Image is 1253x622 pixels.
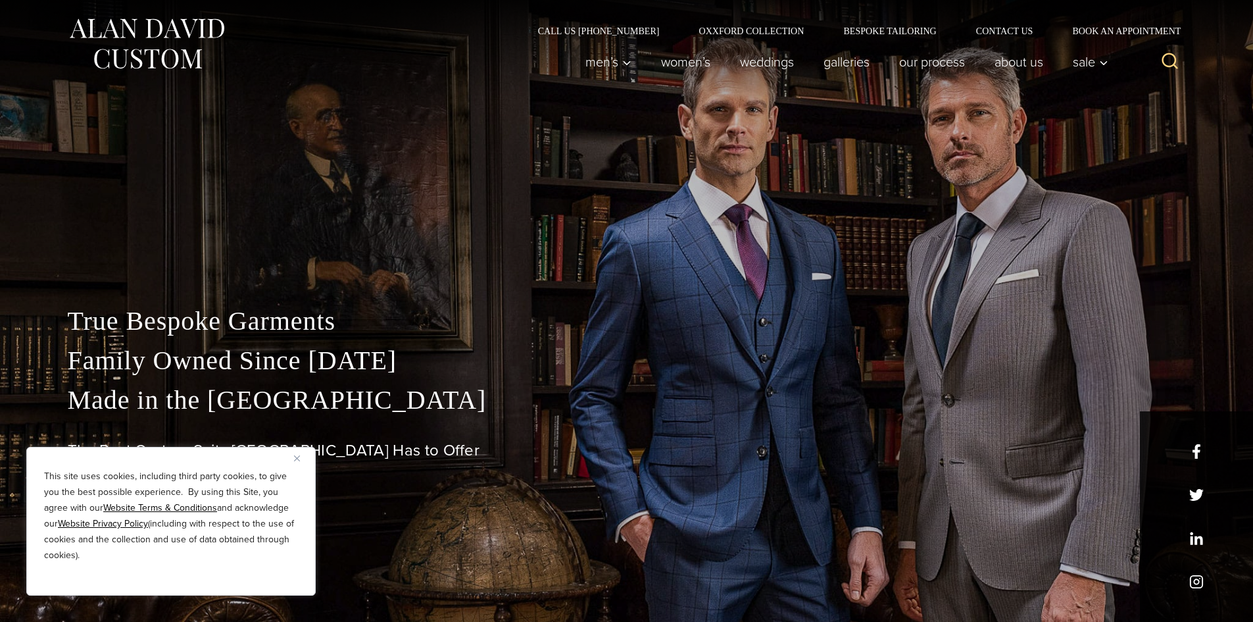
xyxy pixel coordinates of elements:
a: About Us [979,49,1058,75]
a: Oxxford Collection [679,26,823,36]
a: Website Privacy Policy [58,517,148,531]
a: Contact Us [956,26,1053,36]
p: This site uses cookies, including third party cookies, to give you the best possible experience. ... [44,469,298,563]
nav: Primary Navigation [570,49,1115,75]
a: Galleries [808,49,884,75]
h1: The Best Custom Suits [GEOGRAPHIC_DATA] Has to Offer [68,441,1186,460]
a: Call Us [PHONE_NUMBER] [518,26,679,36]
span: Sale [1073,55,1108,68]
a: weddings [725,49,808,75]
a: Book an Appointment [1052,26,1185,36]
button: Close [294,450,310,466]
a: Website Terms & Conditions [103,501,217,515]
p: True Bespoke Garments Family Owned Since [DATE] Made in the [GEOGRAPHIC_DATA] [68,301,1186,420]
img: Close [294,455,300,461]
a: Our Process [884,49,979,75]
nav: Secondary Navigation [518,26,1186,36]
a: Bespoke Tailoring [823,26,956,36]
button: View Search Form [1154,46,1186,78]
a: Women’s [646,49,725,75]
img: Alan David Custom [68,14,226,73]
span: Men’s [585,55,631,68]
